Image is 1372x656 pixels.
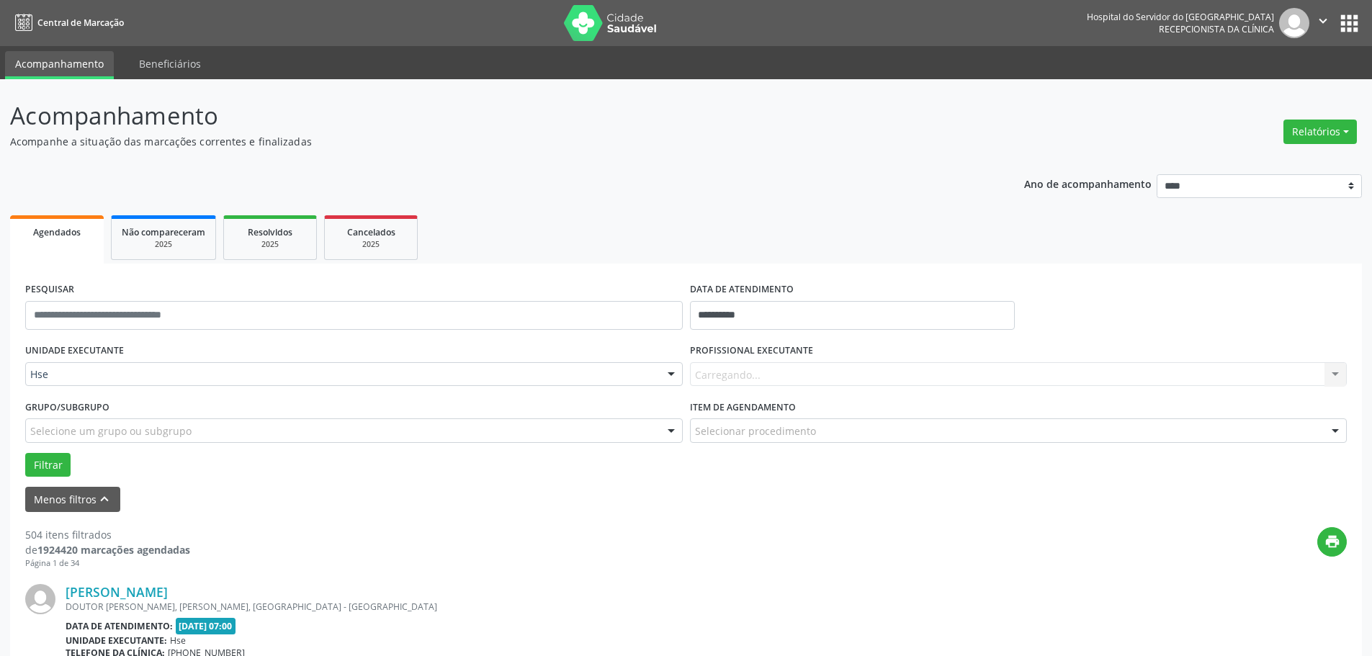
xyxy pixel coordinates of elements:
[30,423,192,439] span: Selecione um grupo ou subgrupo
[25,557,190,570] div: Página 1 de 34
[66,601,1131,613] div: DOUTOR [PERSON_NAME], [PERSON_NAME], [GEOGRAPHIC_DATA] - [GEOGRAPHIC_DATA]
[170,634,186,647] span: Hse
[25,279,74,301] label: PESQUISAR
[25,396,109,418] label: Grupo/Subgrupo
[25,584,55,614] img: img
[30,367,653,382] span: Hse
[10,11,124,35] a: Central de Marcação
[37,543,190,557] strong: 1924420 marcações agendadas
[1159,23,1274,35] span: Recepcionista da clínica
[25,542,190,557] div: de
[33,226,81,238] span: Agendados
[1317,527,1347,557] button: print
[10,134,956,149] p: Acompanhe a situação das marcações correntes e finalizadas
[122,239,205,250] div: 2025
[695,423,816,439] span: Selecionar procedimento
[66,584,168,600] a: [PERSON_NAME]
[66,634,167,647] b: Unidade executante:
[1024,174,1152,192] p: Ano de acompanhamento
[1283,120,1357,144] button: Relatórios
[234,239,306,250] div: 2025
[1309,8,1337,38] button: 
[25,453,71,477] button: Filtrar
[690,279,794,301] label: DATA DE ATENDIMENTO
[1315,13,1331,29] i: 
[25,340,124,362] label: UNIDADE EXECUTANTE
[335,239,407,250] div: 2025
[66,620,173,632] b: Data de atendimento:
[129,51,211,76] a: Beneficiários
[5,51,114,79] a: Acompanhamento
[176,618,236,634] span: [DATE] 07:00
[10,98,956,134] p: Acompanhamento
[690,396,796,418] label: Item de agendamento
[1324,534,1340,549] i: print
[1279,8,1309,38] img: img
[690,340,813,362] label: PROFISSIONAL EXECUTANTE
[25,487,120,512] button: Menos filtroskeyboard_arrow_up
[248,226,292,238] span: Resolvidos
[97,491,112,507] i: keyboard_arrow_up
[347,226,395,238] span: Cancelados
[37,17,124,29] span: Central de Marcação
[1087,11,1274,23] div: Hospital do Servidor do [GEOGRAPHIC_DATA]
[122,226,205,238] span: Não compareceram
[1337,11,1362,36] button: apps
[25,527,190,542] div: 504 itens filtrados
